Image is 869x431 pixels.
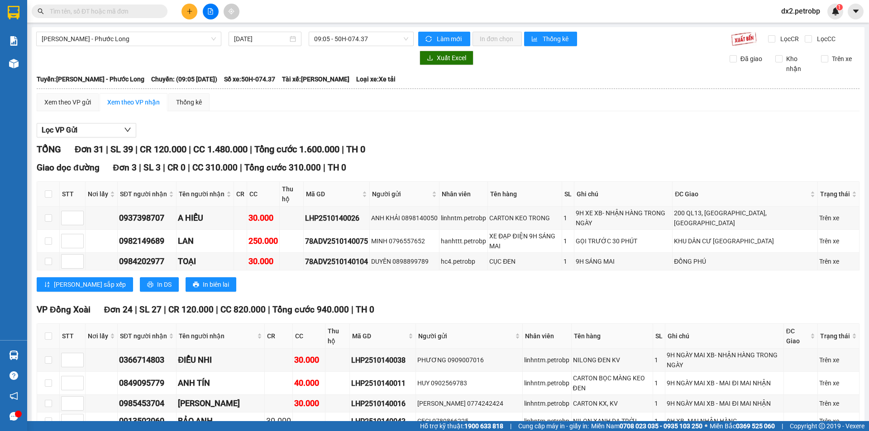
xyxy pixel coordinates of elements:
[427,55,433,62] span: download
[9,350,19,360] img: warehouse-icon
[819,256,858,266] div: Trên xe
[437,53,466,63] span: Xuất Excel
[351,378,414,389] div: LHP2510140011
[819,378,858,388] div: Trên xe
[272,304,349,315] span: Tổng cước 940.000
[819,236,858,246] div: Trên xe
[563,256,573,266] div: 1
[441,256,486,266] div: hc4.petrobp
[576,236,671,246] div: GỌI TRƯỚC 30 PHÚT
[356,304,374,315] span: TH 0
[777,34,800,44] span: Lọc CR
[224,74,275,84] span: Số xe: 50H-074.37
[186,277,236,292] button: printerIn biên lai
[88,189,108,199] span: Nơi lấy
[294,354,324,366] div: 30.000
[60,182,86,207] th: STT
[203,4,219,19] button: file-add
[177,253,234,270] td: TOẠI
[667,350,782,370] div: 9H NGÀY MAI XB- NHẬN HÀNG TRONG NGÀY
[819,213,858,223] div: Trên xe
[106,144,108,155] span: |
[828,54,855,64] span: Trên xe
[135,144,138,155] span: |
[562,182,574,207] th: SL
[250,144,252,155] span: |
[42,32,216,46] span: Hồ Chí Minh - Phước Long
[306,189,360,199] span: Mã GD
[786,326,808,346] span: ĐC Giao
[178,415,263,427] div: BẢO ANH
[524,355,570,365] div: linhntm.petrobp
[119,235,175,247] div: 0982149689
[813,34,837,44] span: Lọc CC
[351,416,414,427] div: LHP2510140043
[139,162,141,173] span: |
[37,76,144,83] b: Tuyến: [PERSON_NAME] - Phước Long
[304,253,370,270] td: 78ADV2510140104
[350,412,416,430] td: LHP2510140043
[118,349,177,372] td: 0366714803
[371,213,438,223] div: ANH KHẢI 0898140050
[425,36,433,43] span: sync
[351,304,353,315] span: |
[674,256,816,266] div: ĐỒNG PHÚ
[207,8,214,14] span: file-add
[654,378,664,388] div: 1
[280,182,304,207] th: Thu hộ
[573,373,652,393] div: CARTON BỌC MÀNG KEO ĐEN
[667,398,782,408] div: 9H NGÀY MAI XB - MAI ĐI MAI NHẬN
[737,54,766,64] span: Đã giao
[653,324,665,349] th: SL
[350,372,416,395] td: LHP2510140011
[418,331,513,341] span: Người gửi
[44,97,91,107] div: Xem theo VP gửi
[10,371,18,380] span: question-circle
[675,189,808,199] span: ĐC Giao
[836,4,843,10] sup: 1
[563,213,573,223] div: 1
[820,189,850,199] span: Trạng thái
[543,34,570,44] span: Thống kê
[731,32,757,46] img: 9k=
[177,349,265,372] td: ĐIỂU NHI
[177,412,265,430] td: BẢO ANH
[179,331,255,341] span: Tên người nhận
[350,395,416,412] td: LHP2510140016
[135,304,137,315] span: |
[665,324,783,349] th: Ghi chú
[186,8,193,14] span: plus
[203,279,229,289] span: In biên lai
[38,8,44,14] span: search
[119,255,175,268] div: 0984202977
[60,324,86,349] th: STT
[178,235,232,247] div: LAN
[351,398,414,409] div: LHP2510140016
[107,97,160,107] div: Xem theo VP nhận
[819,416,858,426] div: Trên xe
[654,355,664,365] div: 1
[124,126,131,133] span: down
[304,207,370,230] td: LHP2510140026
[439,182,488,207] th: Nhân viên
[176,97,202,107] div: Thống kê
[177,372,265,395] td: ANH TÍN
[524,378,570,388] div: linhntm.petrobp
[518,421,589,431] span: Cung cấp máy in - giấy in:
[248,255,278,268] div: 30.000
[113,162,137,173] span: Đơn 3
[268,304,270,315] span: |
[248,235,278,247] div: 250.000
[50,6,157,16] input: Tìm tên, số ĐT hoặc mã đơn
[119,397,175,410] div: 0985453704
[120,331,167,341] span: SĐT người nhận
[143,162,161,173] span: SL 3
[54,279,126,289] span: [PERSON_NAME] sắp xếp
[524,398,570,408] div: linhntm.petrobp
[774,5,827,17] span: dx2.petrobp
[852,7,860,15] span: caret-down
[820,331,850,341] span: Trạng thái
[524,32,577,46] button: bar-chartThống kê
[119,377,175,389] div: 0849095779
[120,189,167,199] span: SĐT người nhận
